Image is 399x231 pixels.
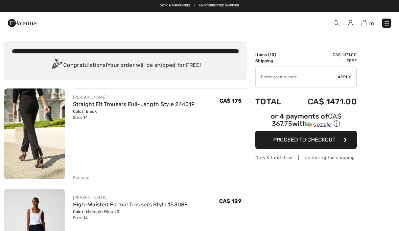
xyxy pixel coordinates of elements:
div: [PERSON_NAME] [73,94,195,100]
div: Color: Black Size: 14 [73,108,195,121]
div: or 4 payments ofCA$ 367.75withSezzle Click to learn more about Sezzle [255,113,357,131]
span: CA$ 367.75 [272,112,341,128]
span: 10 [369,21,374,26]
span: Proceed to Checkout [273,136,335,143]
img: Straight Fit Trousers Full-Length Style 244019 [4,88,65,179]
span: 10 [269,52,275,57]
a: High-Waisted Formal Trousers Style 153088 [73,201,188,208]
span: CA$ 129 [219,198,241,204]
td: Free [290,58,357,64]
img: Search [334,20,339,26]
div: Congratulations! Your order will be shipped for FREE! [12,59,239,72]
div: Duty & tariff-free | Uninterrupted shipping [255,154,357,161]
a: 10 [361,19,374,27]
td: CA$ 1471.00 [290,90,357,113]
a: 1ère Avenue [8,19,37,26]
div: Remove [73,175,90,181]
img: 1ère Avenue [8,16,37,30]
input: Promo code [256,67,338,87]
a: Straight Fit Trousers Full-Length Style 244019 [73,101,195,107]
td: Total [255,90,290,113]
img: Shopping Bag [361,20,367,26]
span: CA$ 175 [219,98,241,104]
td: CA$ 1471.00 [290,52,357,58]
img: Sezzle [307,122,331,128]
img: Congratulation2.svg [50,59,63,72]
button: Proceed to Checkout [255,131,357,149]
img: My Info [348,20,353,27]
div: Color: Midnight Blue 40 Size: 14 [73,209,188,221]
span: Apply [338,74,351,80]
img: Menu [383,20,390,27]
td: Shipping [255,58,290,64]
td: Items ( ) [255,52,290,58]
div: [PERSON_NAME] [73,195,188,201]
div: or 4 payments of with [255,113,357,128]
